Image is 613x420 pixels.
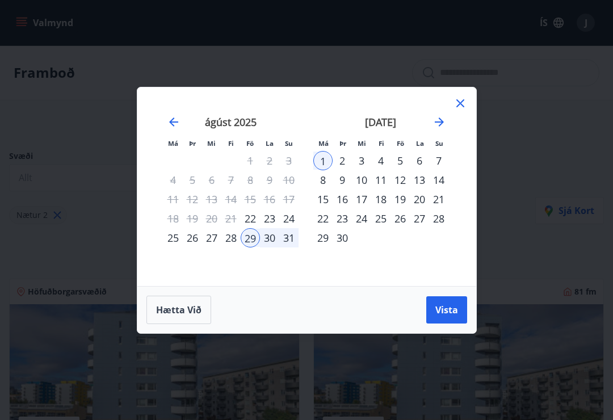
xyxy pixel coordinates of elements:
[429,209,448,228] td: Choose sunnudagur, 28. september 2025 as your check-in date. It’s available.
[183,228,202,247] td: Choose þriðjudagur, 26. ágúst 2025 as your check-in date. It’s available.
[313,209,333,228] td: Choose mánudagur, 22. september 2025 as your check-in date. It’s available.
[167,115,180,129] div: Move backward to switch to the previous month.
[279,170,299,190] td: Not available. sunnudagur, 10. ágúst 2025
[429,170,448,190] td: Choose sunnudagur, 14. september 2025 as your check-in date. It’s available.
[279,228,299,247] div: 31
[333,151,352,170] td: Choose þriðjudagur, 2. september 2025 as your check-in date. It’s available.
[429,170,448,190] div: 14
[285,139,293,148] small: Su
[260,151,279,170] td: Not available. laugardagur, 2. ágúst 2025
[313,170,333,190] td: Choose mánudagur, 8. september 2025 as your check-in date. It’s available.
[189,139,196,148] small: Þr
[379,139,384,148] small: Fi
[163,209,183,228] td: Not available. mánudagur, 18. ágúst 2025
[391,170,410,190] td: Choose föstudagur, 12. september 2025 as your check-in date. It’s available.
[371,151,391,170] td: Choose fimmtudagur, 4. september 2025 as your check-in date. It’s available.
[333,190,352,209] div: 16
[333,190,352,209] td: Choose þriðjudagur, 16. september 2025 as your check-in date. It’s available.
[397,139,404,148] small: Fö
[365,115,396,129] strong: [DATE]
[163,170,183,190] td: Not available. mánudagur, 4. ágúst 2025
[391,170,410,190] div: 12
[410,151,429,170] td: Choose laugardagur, 6. september 2025 as your check-in date. It’s available.
[279,151,299,170] td: Not available. sunnudagur, 3. ágúst 2025
[313,190,333,209] div: 15
[391,190,410,209] div: 19
[410,209,429,228] div: 27
[205,115,257,129] strong: ágúst 2025
[241,209,260,228] div: 22
[426,296,467,324] button: Vista
[221,228,241,247] td: Choose fimmtudagur, 28. ágúst 2025 as your check-in date. It’s available.
[429,190,448,209] div: 21
[228,139,234,148] small: Fi
[156,304,201,316] span: Hætta við
[241,228,260,247] td: Selected as start date. föstudagur, 29. ágúst 2025
[279,209,299,228] td: Choose sunnudagur, 24. ágúst 2025 as your check-in date. It’s available.
[183,170,202,190] td: Not available. þriðjudagur, 5. ágúst 2025
[260,190,279,209] td: Not available. laugardagur, 16. ágúst 2025
[313,170,333,190] div: 8
[241,228,260,247] div: 29
[410,151,429,170] div: 6
[313,151,333,170] div: 1
[221,209,241,228] td: Not available. fimmtudagur, 21. ágúst 2025
[221,170,241,190] td: Not available. fimmtudagur, 7. ágúst 2025
[410,170,429,190] td: Choose laugardagur, 13. september 2025 as your check-in date. It’s available.
[260,209,279,228] td: Choose laugardagur, 23. ágúst 2025 as your check-in date. It’s available.
[260,209,279,228] div: 23
[333,209,352,228] div: 23
[221,228,241,247] div: 28
[313,190,333,209] td: Choose mánudagur, 15. september 2025 as your check-in date. It’s available.
[163,228,183,247] div: 25
[313,209,333,228] div: 22
[416,139,424,148] small: La
[163,228,183,247] td: Choose mánudagur, 25. ágúst 2025 as your check-in date. It’s available.
[183,228,202,247] div: 26
[313,228,333,247] td: Choose mánudagur, 29. september 2025 as your check-in date. It’s available.
[202,190,221,209] td: Not available. miðvikudagur, 13. ágúst 2025
[371,190,391,209] div: 18
[333,228,352,247] div: 30
[183,209,202,228] td: Not available. þriðjudagur, 19. ágúst 2025
[333,170,352,190] td: Choose þriðjudagur, 9. september 2025 as your check-in date. It’s available.
[260,228,279,247] div: 30
[333,228,352,247] td: Choose þriðjudagur, 30. september 2025 as your check-in date. It’s available.
[246,139,254,148] small: Fö
[146,296,211,324] button: Hætta við
[391,209,410,228] div: 26
[352,209,371,228] div: 24
[371,209,391,228] div: 25
[202,209,221,228] td: Not available. miðvikudagur, 20. ágúst 2025
[333,170,352,190] div: 9
[410,209,429,228] td: Choose laugardagur, 27. september 2025 as your check-in date. It’s available.
[410,190,429,209] td: Choose laugardagur, 20. september 2025 as your check-in date. It’s available.
[279,228,299,247] td: Selected. sunnudagur, 31. ágúst 2025
[313,228,333,247] div: 29
[352,170,371,190] td: Choose miðvikudagur, 10. september 2025 as your check-in date. It’s available.
[352,190,371,209] div: 17
[221,190,241,209] td: Not available. fimmtudagur, 14. ágúst 2025
[358,139,366,148] small: Mi
[333,151,352,170] div: 2
[371,151,391,170] div: 4
[266,139,274,148] small: La
[410,190,429,209] div: 20
[260,170,279,190] td: Not available. laugardagur, 9. ágúst 2025
[168,139,178,148] small: Má
[371,209,391,228] td: Choose fimmtudagur, 25. september 2025 as your check-in date. It’s available.
[410,170,429,190] div: 13
[202,228,221,247] td: Choose miðvikudagur, 27. ágúst 2025 as your check-in date. It’s available.
[352,151,371,170] div: 3
[318,139,329,148] small: Má
[352,170,371,190] div: 10
[429,151,448,170] td: Choose sunnudagur, 7. september 2025 as your check-in date. It’s available.
[433,115,446,129] div: Move forward to switch to the next month.
[429,151,448,170] div: 7
[260,228,279,247] td: Selected. laugardagur, 30. ágúst 2025
[241,209,260,228] td: Choose föstudagur, 22. ágúst 2025 as your check-in date. It’s available.
[313,151,333,170] td: Selected as end date. mánudagur, 1. september 2025
[241,170,260,190] td: Not available. föstudagur, 8. ágúst 2025
[202,228,221,247] div: 27
[371,170,391,190] td: Choose fimmtudagur, 11. september 2025 as your check-in date. It’s available.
